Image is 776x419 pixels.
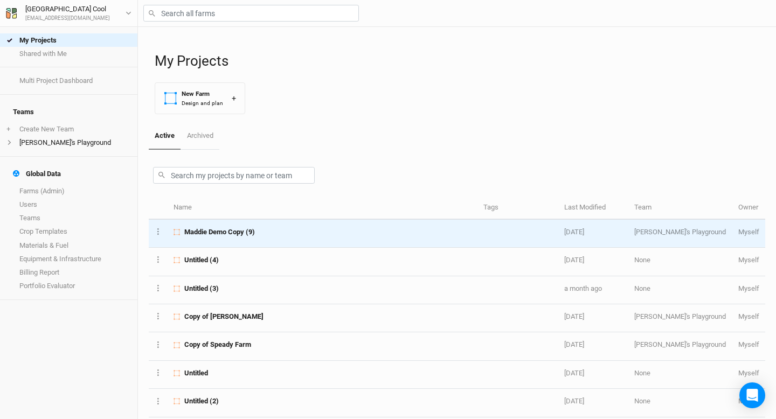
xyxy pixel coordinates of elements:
button: New FarmDesign and plan+ [155,82,245,114]
span: Maddie Demo Copy (9) [184,227,255,237]
span: + [6,125,10,134]
th: Name [168,197,477,220]
th: Last Modified [558,197,628,220]
span: Apr 2, 2025 11:18 AM [564,340,584,348]
button: [GEOGRAPHIC_DATA] Cool[EMAIL_ADDRESS][DOMAIN_NAME] [5,3,132,23]
a: Archived [181,123,219,149]
div: New Farm [182,89,223,99]
input: Search my projects by name or team [153,167,315,184]
td: [PERSON_NAME]'s Playground [628,304,732,332]
td: [PERSON_NAME]'s Playground [628,332,732,360]
span: madison@propagateag.com [738,312,759,320]
span: Untitled (2) [184,396,219,406]
div: Global Data [13,170,61,178]
span: Untitled [184,368,208,378]
th: Team [628,197,732,220]
div: Open Intercom Messenger [739,382,765,408]
div: [EMAIL_ADDRESS][DOMAIN_NAME] [25,15,110,23]
td: [PERSON_NAME]'s Playground [628,220,732,248]
td: None [628,389,732,417]
div: [GEOGRAPHIC_DATA] Cool [25,4,110,15]
td: None [628,248,732,276]
span: Untitled (4) [184,255,219,265]
span: Sep 25, 2025 4:18 PM [564,228,584,236]
span: madison@propagateag.com [738,340,759,348]
a: Active [149,123,181,150]
span: Copy of Otis Miller [184,312,264,322]
th: Tags [477,197,558,220]
h1: My Projects [155,53,765,69]
span: madison@propagateag.com [738,256,759,264]
span: Copy of Speady Farm [184,340,251,350]
span: Sep 16, 2025 3:36 PM [564,256,584,264]
div: Design and plan [182,99,223,107]
span: madison@propagateag.com [738,284,759,292]
span: Untitled (3) [184,284,219,294]
span: Mar 20, 2025 9:01 AM [564,369,584,377]
span: Sep 5, 2025 1:55 PM [564,284,602,292]
h4: Teams [6,101,131,123]
td: None [628,361,732,389]
div: + [232,93,236,104]
span: madison@propagateag.com [738,397,759,405]
span: Mar 9, 2025 5:41 PM [564,397,584,405]
span: madison@propagateag.com [738,369,759,377]
th: Owner [732,197,765,220]
input: Search all farms [143,5,359,22]
span: Aug 5, 2025 4:17 PM [564,312,584,320]
span: madison@propagateag.com [738,228,759,236]
td: None [628,276,732,304]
